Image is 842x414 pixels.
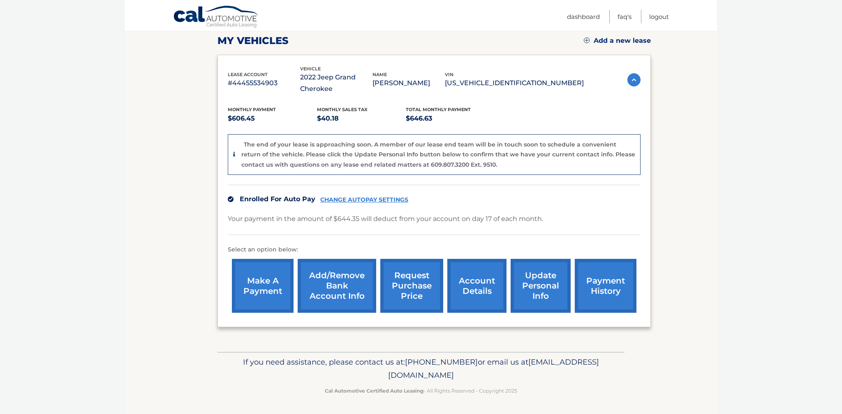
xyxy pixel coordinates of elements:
p: The end of your lease is approaching soon. A member of our lease end team will be in touch soon t... [241,141,635,168]
img: add.svg [584,37,590,43]
span: vehicle [300,66,321,72]
span: Monthly sales Tax [317,107,368,112]
p: Your payment in the amount of $644.35 will deduct from your account on day 17 of each month. [228,213,543,225]
a: CHANGE AUTOPAY SETTINGS [320,196,408,203]
a: Add a new lease [584,37,651,45]
p: $606.45 [228,113,317,124]
strong: Cal Automotive Certified Auto Leasing [325,388,423,394]
span: vin [445,72,453,77]
a: Cal Automotive [173,5,259,29]
span: lease account [228,72,268,77]
img: check.svg [228,196,234,202]
span: name [372,72,387,77]
p: - All Rights Reserved - Copyright 2025 [223,386,619,395]
a: Logout [649,10,669,23]
span: [PHONE_NUMBER] [405,357,478,367]
a: make a payment [232,259,294,313]
p: $646.63 [406,113,495,124]
h2: my vehicles [217,35,289,47]
img: accordion-active.svg [627,73,641,86]
p: 2022 Jeep Grand Cherokee [300,72,372,95]
a: FAQ's [618,10,631,23]
span: Monthly Payment [228,107,276,112]
a: update personal info [511,259,571,313]
a: payment history [575,259,636,313]
p: $40.18 [317,113,406,124]
a: Dashboard [567,10,600,23]
span: Total Monthly Payment [406,107,471,112]
p: [PERSON_NAME] [372,77,445,89]
span: [EMAIL_ADDRESS][DOMAIN_NAME] [388,357,599,380]
p: [US_VEHICLE_IDENTIFICATION_NUMBER] [445,77,584,89]
p: Select an option below: [228,245,641,255]
a: account details [447,259,507,313]
p: If you need assistance, please contact us at: or email us at [223,356,619,382]
span: Enrolled For Auto Pay [240,195,315,203]
p: #44455534903 [228,77,300,89]
a: Add/Remove bank account info [298,259,376,313]
a: request purchase price [380,259,443,313]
